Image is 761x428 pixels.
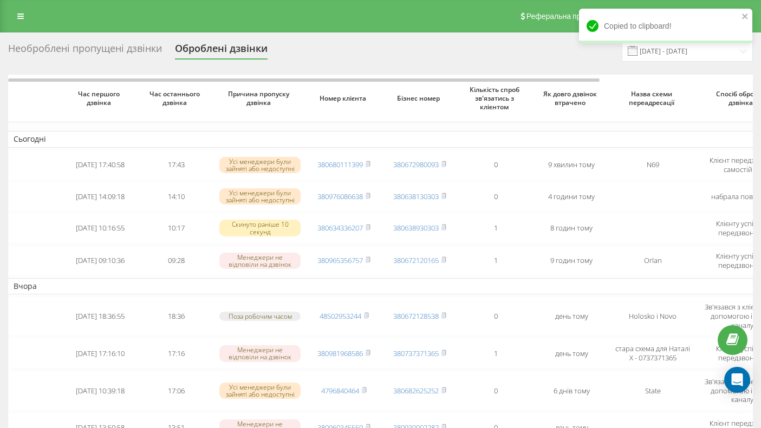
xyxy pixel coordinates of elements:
td: [DATE] 14:09:18 [62,182,138,211]
a: 380737371365 [393,348,439,358]
td: [DATE] 18:36:55 [62,297,138,336]
div: Скинуто раніше 10 секунд [219,220,301,236]
span: Час першого дзвінка [71,90,129,107]
td: 09:28 [138,246,214,276]
td: 17:43 [138,150,214,180]
div: Оброблені дзвінки [175,43,268,60]
td: 9 хвилин тому [534,150,609,180]
a: 4796840464 [321,386,359,396]
span: Кількість спроб зв'язатись з клієнтом [466,85,525,111]
span: Як довго дзвінок втрачено [542,90,601,107]
div: Необроблені пропущені дзвінки [8,43,162,60]
td: стара схема для Наталі Х - 0737371365 [609,338,696,368]
td: день тому [534,297,609,336]
a: 380981968586 [317,348,363,358]
td: 17:16 [138,338,214,368]
td: [DATE] 10:39:18 [62,371,138,410]
div: Менеджери не відповіли на дзвінок [219,345,301,361]
a: 380965356757 [317,255,363,265]
span: Час останнього дзвінка [147,90,205,107]
td: день тому [534,338,609,368]
td: 9 годин тому [534,246,609,276]
td: 6 днів тому [534,371,609,410]
td: 1 [458,213,534,243]
td: 1 [458,338,534,368]
td: [DATE] 10:16:55 [62,213,138,243]
button: close [742,12,749,22]
div: Copied to clipboard! [579,9,752,43]
td: 0 [458,150,534,180]
td: Orlan [609,246,696,276]
span: Реферальна програма [526,12,606,21]
div: Усі менеджери були зайняті або недоступні [219,157,301,173]
a: 380672128538 [393,311,439,321]
a: 380682625252 [393,386,439,396]
td: [DATE] 17:40:58 [62,150,138,180]
a: 380672980093 [393,160,439,169]
td: 4 години тому [534,182,609,211]
span: Назва схеми переадресації [619,90,687,107]
td: [DATE] 09:10:36 [62,246,138,276]
a: 380634336207 [317,223,363,233]
td: 0 [458,182,534,211]
td: Holosko i Novo [609,297,696,336]
a: 380976086638 [317,192,363,201]
td: State [609,371,696,410]
td: N69 [609,150,696,180]
td: 0 [458,371,534,410]
td: 17:06 [138,371,214,410]
td: 14:10 [138,182,214,211]
a: 380680111399 [317,160,363,169]
td: 0 [458,297,534,336]
a: 380638930303 [393,223,439,233]
td: 18:36 [138,297,214,336]
span: Номер клієнта [315,94,373,103]
a: 380638130303 [393,192,439,201]
span: Бізнес номер [391,94,449,103]
td: [DATE] 17:16:10 [62,338,138,368]
td: 8 годин тому [534,213,609,243]
a: 380672120165 [393,255,439,265]
div: Поза робочим часом [219,312,301,321]
td: 10:17 [138,213,214,243]
span: Причина пропуску дзвінка [224,90,297,107]
div: Менеджери не відповіли на дзвінок [219,253,301,269]
td: 1 [458,246,534,276]
a: 48502953244 [320,311,361,321]
div: Усі менеджери були зайняті або недоступні [219,383,301,399]
div: Усі менеджери були зайняті або недоступні [219,188,301,205]
div: Open Intercom Messenger [724,367,750,393]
